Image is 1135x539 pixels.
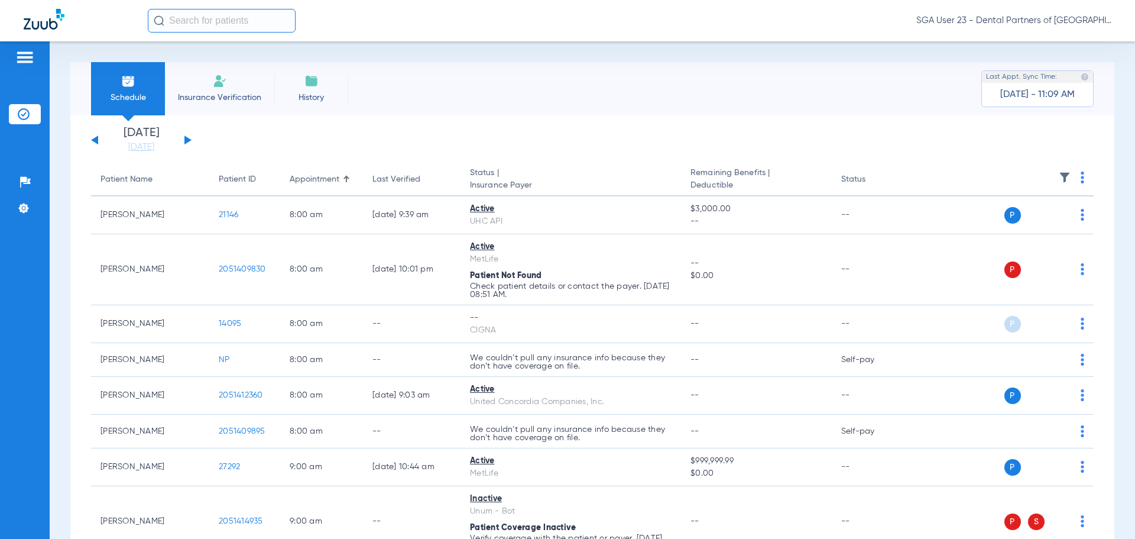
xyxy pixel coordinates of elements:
iframe: Chat Widget [1076,482,1135,539]
td: [DATE] 9:03 AM [363,377,461,415]
div: Patient ID [219,173,271,186]
span: 14095 [219,319,241,328]
a: [DATE] [106,141,177,153]
td: 8:00 AM [280,343,363,377]
div: -- [470,312,672,324]
td: 8:00 AM [280,305,363,343]
td: 9:00 AM [280,448,363,486]
span: -- [690,257,822,270]
th: Remaining Benefits | [681,163,831,196]
img: filter.svg [1059,172,1071,183]
img: x.svg [1054,389,1066,401]
span: $0.00 [690,270,822,282]
span: NP [219,356,230,364]
span: 2051409895 [219,427,265,435]
td: -- [363,415,461,448]
div: Unum - Bot [470,505,672,518]
span: Patient Not Found [470,272,541,280]
img: last sync help info [1081,73,1089,81]
span: -- [690,517,699,525]
td: -- [363,343,461,377]
span: P [1004,262,1021,278]
td: 8:00 AM [280,415,363,448]
span: P [1004,207,1021,224]
span: 2051414935 [219,517,263,525]
span: P [1004,459,1021,476]
img: x.svg [1054,263,1066,275]
img: x.svg [1054,354,1066,366]
span: SGA User 23 - Dental Partners of [GEOGRAPHIC_DATA]-JESUP [916,15,1111,27]
div: United Concordia Companies, Inc. [470,396,672,408]
td: -- [832,305,912,343]
span: Schedule [100,92,156,104]
td: Self-pay [832,415,912,448]
img: x.svg [1054,515,1066,527]
td: Self-pay [832,343,912,377]
img: x.svg [1054,425,1066,437]
td: 8:00 AM [280,234,363,305]
div: Inactive [470,493,672,505]
td: -- [832,448,912,486]
div: Appointment [290,173,354,186]
th: Status | [461,163,681,196]
div: Patient ID [219,173,256,186]
span: 27292 [219,463,240,471]
div: Active [470,455,672,467]
td: -- [832,377,912,415]
span: S [1028,514,1045,530]
div: Appointment [290,173,339,186]
img: group-dot-blue.svg [1081,318,1084,330]
span: [DATE] - 11:09 AM [1000,89,1075,101]
td: [DATE] 9:39 AM [363,196,461,234]
img: x.svg [1054,461,1066,473]
img: group-dot-blue.svg [1081,461,1084,473]
span: $3,000.00 [690,203,822,215]
td: -- [832,234,912,305]
td: [DATE] 10:44 AM [363,448,461,486]
img: group-dot-blue.svg [1081,172,1084,183]
span: Last Appt. Sync Time: [986,71,1057,83]
div: Last Verified [372,173,420,186]
span: 2051412360 [219,391,263,399]
div: Active [470,241,672,253]
img: Schedule [121,74,135,88]
div: CIGNA [470,324,672,337]
div: UHC API [470,215,672,228]
img: x.svg [1054,318,1066,330]
div: MetLife [470,467,672,480]
div: MetLife [470,253,672,266]
td: [PERSON_NAME] [91,415,209,448]
li: [DATE] [106,127,177,153]
img: group-dot-blue.svg [1081,425,1084,437]
td: [PERSON_NAME] [91,377,209,415]
div: Active [470,383,672,396]
img: group-dot-blue.svg [1081,209,1084,221]
p: Check patient details or contact the payer. [DATE] 08:51 AM. [470,282,672,299]
td: 8:00 AM [280,377,363,415]
span: Patient Coverage Inactive [470,524,576,532]
td: -- [832,196,912,234]
span: Deductible [690,179,822,192]
span: P [1004,388,1021,404]
p: We couldn’t pull any insurance info because they don’t have coverage on file. [470,354,672,370]
span: -- [690,356,699,364]
td: [PERSON_NAME] [91,196,209,234]
td: [PERSON_NAME] [91,343,209,377]
div: Active [470,203,672,215]
p: We couldn’t pull any insurance info because they don’t have coverage on file. [470,425,672,442]
span: -- [690,319,699,328]
img: group-dot-blue.svg [1081,389,1084,401]
span: 2051409830 [219,265,266,273]
img: Search Icon [154,15,164,26]
td: 8:00 AM [280,196,363,234]
span: P [1004,316,1021,333]
img: Manual Insurance Verification [213,74,227,88]
div: Patient Name [100,173,200,186]
td: -- [363,305,461,343]
img: group-dot-blue.svg [1081,354,1084,366]
th: Status [832,163,912,196]
img: group-dot-blue.svg [1081,263,1084,275]
img: hamburger-icon [15,50,34,64]
td: [PERSON_NAME] [91,234,209,305]
img: Zuub Logo [24,9,64,30]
